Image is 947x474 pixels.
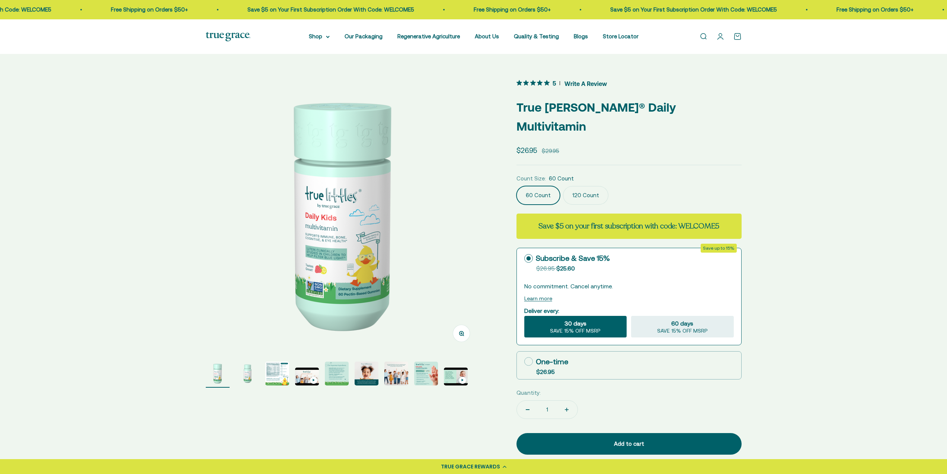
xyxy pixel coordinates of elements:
[564,78,607,89] span: Write A Review
[309,32,330,41] summary: Shop
[444,368,468,388] button: Go to item 9
[517,401,538,419] button: Decrease quantity
[542,147,559,156] compare-at-price: $29.95
[345,33,383,39] a: Our Packaging
[295,368,319,388] button: Go to item 4
[397,33,460,39] a: Regenerative Agriculture
[516,78,607,89] button: 5 out 5 stars rating in total 4 reviews. Jump to reviews.
[516,145,537,156] sale-price: $26.95
[206,362,230,385] img: True Littles® Daily Kids Multivitamin
[244,5,411,14] p: Save $5 on Your First Subscription Order With Code: WELCOME5
[414,362,438,385] img: True Littles® Daily Kids Multivitamin
[514,33,559,39] a: Quality & Testing
[531,439,727,448] div: Add to cart
[556,401,578,419] button: Increase quantity
[834,6,911,13] a: Free Shipping on Orders $50+
[516,98,742,136] p: True [PERSON_NAME]® Daily Multivitamin
[441,463,500,471] div: TRUE GRACE REWARDS
[325,362,349,388] button: Go to item 5
[475,33,499,39] a: About Us
[355,362,378,385] img: True Littles® Daily Kids Multivitamin
[549,174,574,183] span: 60 Count
[553,79,556,87] span: 5
[265,362,289,385] img: True Littles® Daily Kids Multivitamin
[607,5,774,14] p: Save $5 on Your First Subscription Order With Code: WELCOME5
[355,362,378,388] button: Go to item 6
[325,362,349,385] img: True Littles® Daily Kids Multivitamin
[384,362,408,385] img: True Littles® Daily Kids Multivitamin
[603,33,639,39] a: Store Locator
[414,362,438,388] button: Go to item 8
[265,362,289,388] button: Go to item 3
[206,362,230,388] button: Go to item 1
[206,78,481,353] img: True Littles® Daily Kids Multivitamin
[574,33,588,39] a: Blogs
[516,433,742,455] button: Add to cart
[471,6,548,13] a: Free Shipping on Orders $50+
[108,6,185,13] a: Free Shipping on Orders $50+
[516,388,541,397] label: Quantity:
[236,362,259,385] img: True Littles® Daily Kids Multivitamin
[384,362,408,388] button: Go to item 7
[236,362,259,388] button: Go to item 2
[516,174,546,183] legend: Count Size:
[538,221,719,231] strong: Save $5 on your first subscription with code: WELCOME5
